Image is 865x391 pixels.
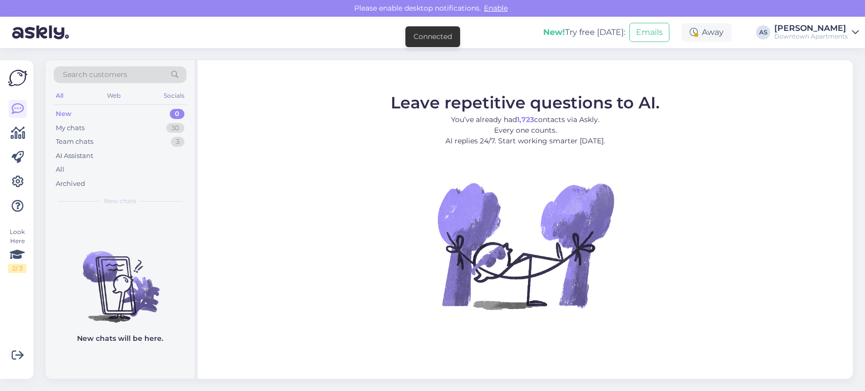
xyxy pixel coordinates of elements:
[162,89,186,102] div: Socials
[166,123,184,133] div: 30
[56,165,64,175] div: All
[774,24,859,41] a: [PERSON_NAME]Downtown Apartments
[171,137,184,147] div: 3
[8,227,26,273] div: Look Here
[629,23,669,42] button: Emails
[413,31,452,42] div: Connected
[104,197,136,206] span: New chats
[56,137,93,147] div: Team chats
[170,109,184,119] div: 0
[774,24,848,32] div: [PERSON_NAME]
[56,151,93,161] div: AI Assistant
[391,93,660,112] span: Leave repetitive questions to AI.
[543,27,565,37] b: New!
[105,89,123,102] div: Web
[56,109,71,119] div: New
[56,123,85,133] div: My chats
[434,154,617,337] img: No Chat active
[543,26,625,38] div: Try free [DATE]:
[481,4,511,13] span: Enable
[56,179,85,189] div: Archived
[756,25,770,40] div: AS
[46,233,195,324] img: No chats
[517,115,534,124] b: 1,723
[391,114,660,146] p: You’ve already had contacts via Askly. Every one counts. AI replies 24/7. Start working smarter [...
[8,68,27,88] img: Askly Logo
[8,264,26,273] div: 2 / 3
[774,32,848,41] div: Downtown Apartments
[54,89,65,102] div: All
[63,69,127,80] span: Search customers
[682,23,732,42] div: Away
[77,333,163,344] p: New chats will be here.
